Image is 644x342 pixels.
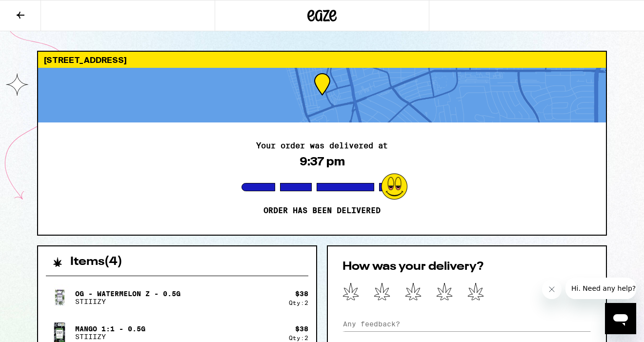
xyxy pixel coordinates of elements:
[75,333,145,341] p: STIIIZY
[342,261,591,273] h2: How was your delivery?
[605,303,636,334] iframe: Button to launch messaging window
[289,300,308,306] div: Qty: 2
[342,317,591,331] input: Any feedback?
[565,278,636,299] iframe: Message from company
[70,256,122,268] h2: Items ( 4 )
[300,155,345,168] div: 9:37 pm
[295,290,308,298] div: $ 38
[46,284,73,311] img: OG - Watermelon Z - 0.5g
[75,298,181,305] p: STIIIZY
[256,142,388,150] h2: Your order was delivered at
[75,325,145,333] p: Mango 1:1 - 0.5g
[263,206,381,216] p: Order has been delivered
[542,280,562,299] iframe: Close message
[75,290,181,298] p: OG - Watermelon Z - 0.5g
[289,335,308,341] div: Qty: 2
[38,52,606,68] div: [STREET_ADDRESS]
[295,325,308,333] div: $ 38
